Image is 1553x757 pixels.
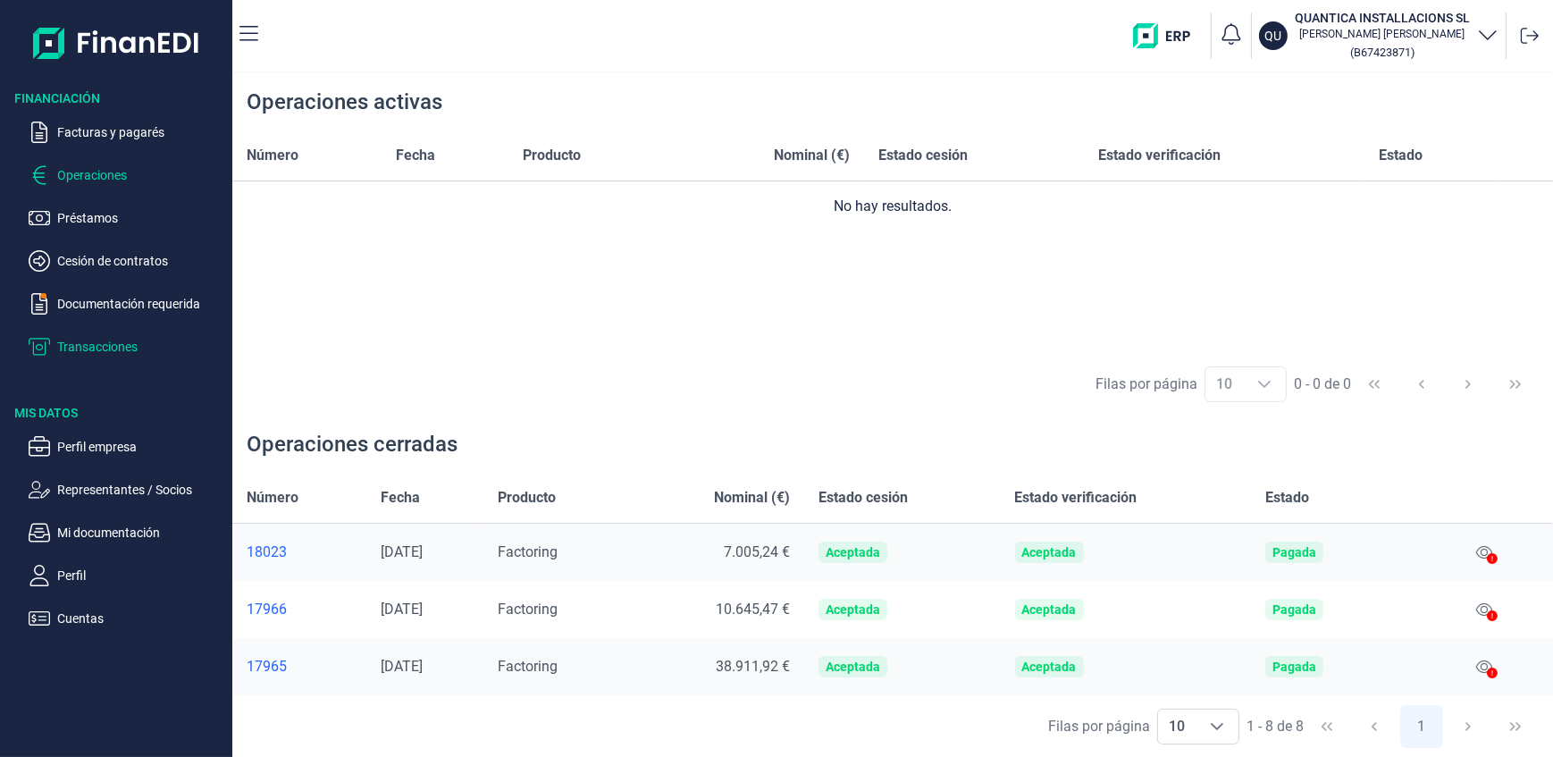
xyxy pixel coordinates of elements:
[1158,710,1196,744] span: 10
[1022,660,1077,674] div: Aceptada
[1243,367,1286,401] div: Choose
[1353,705,1396,748] button: Previous Page
[1447,363,1490,406] button: Next Page
[381,658,469,676] div: [DATE]
[1022,545,1077,559] div: Aceptada
[29,565,225,586] button: Perfil
[29,479,225,500] button: Representantes / Socios
[33,14,200,71] img: Logo de aplicación
[818,487,908,509] span: Estado cesión
[498,601,558,618] span: Factoring
[247,543,352,561] a: 18023
[29,608,225,629] button: Cuentas
[381,601,469,618] div: [DATE]
[397,145,436,166] span: Fecha
[57,608,225,629] p: Cuentas
[1400,363,1443,406] button: Previous Page
[1494,363,1537,406] button: Last Page
[57,293,225,315] p: Documentación requerida
[57,336,225,357] p: Transacciones
[29,122,225,143] button: Facturas y pagarés
[1350,46,1414,59] small: Copiar cif
[724,543,790,560] span: 7.005,24 €
[1295,27,1470,41] p: [PERSON_NAME] [PERSON_NAME]
[1095,374,1197,395] div: Filas por página
[716,658,790,675] span: 38.911,92 €
[247,658,352,676] a: 17965
[1294,377,1351,391] span: 0 - 0 de 0
[826,602,880,617] div: Aceptada
[57,565,225,586] p: Perfil
[29,336,225,357] button: Transacciones
[498,658,558,675] span: Factoring
[247,145,298,166] span: Número
[57,436,225,458] p: Perfil empresa
[1133,23,1204,48] img: erp
[498,543,558,560] span: Factoring
[1272,545,1316,559] div: Pagada
[878,145,968,166] span: Estado cesión
[247,196,1539,217] div: No hay resultados.
[523,145,581,166] span: Producto
[247,487,298,509] span: Número
[57,207,225,229] p: Préstamos
[57,479,225,500] p: Representantes / Socios
[381,487,420,509] span: Fecha
[1494,705,1537,748] button: Last Page
[1098,145,1221,166] span: Estado verificación
[29,250,225,272] button: Cesión de contratos
[774,145,850,166] span: Nominal (€)
[1048,716,1150,737] div: Filas por página
[1380,145,1423,166] span: Estado
[716,601,790,618] span: 10.645,47 €
[826,660,880,674] div: Aceptada
[57,250,225,272] p: Cesión de contratos
[1353,363,1396,406] button: First Page
[1015,487,1137,509] span: Estado verificación
[1400,705,1443,748] button: Page 1
[498,487,556,509] span: Producto
[1447,705,1490,748] button: Next Page
[29,207,225,229] button: Préstamos
[29,164,225,186] button: Operaciones
[247,88,442,116] div: Operaciones activas
[714,487,790,509] span: Nominal (€)
[1259,9,1498,63] button: QUQUANTICA INSTALLACIONS SL[PERSON_NAME] [PERSON_NAME](B67423871)
[1022,602,1077,617] div: Aceptada
[29,522,225,543] button: Mi documentación
[1272,660,1316,674] div: Pagada
[1265,27,1282,45] p: QU
[1272,602,1316,617] div: Pagada
[57,164,225,186] p: Operaciones
[1265,487,1309,509] span: Estado
[29,293,225,315] button: Documentación requerida
[57,522,225,543] p: Mi documentación
[1196,710,1238,744] div: Choose
[381,543,469,561] div: [DATE]
[247,601,352,618] a: 17966
[826,545,880,559] div: Aceptada
[247,430,458,458] div: Operaciones cerradas
[57,122,225,143] p: Facturas y pagarés
[29,436,225,458] button: Perfil empresa
[1247,719,1304,734] span: 1 - 8 de 8
[1295,9,1470,27] h3: QUANTICA INSTALLACIONS SL
[1305,705,1348,748] button: First Page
